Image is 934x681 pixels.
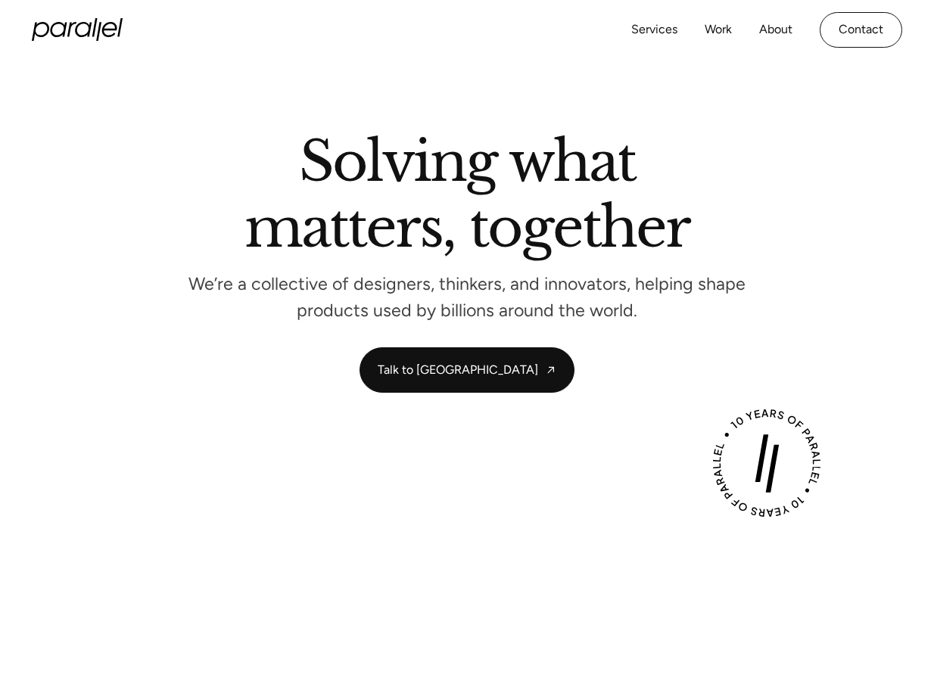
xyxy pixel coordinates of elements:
[705,19,732,41] a: Work
[631,19,677,41] a: Services
[759,19,792,41] a: About
[244,135,690,261] h2: Solving what matters, together
[183,278,751,317] p: We’re a collective of designers, thinkers, and innovators, helping shape products used by billion...
[32,18,123,41] a: home
[820,12,902,48] a: Contact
